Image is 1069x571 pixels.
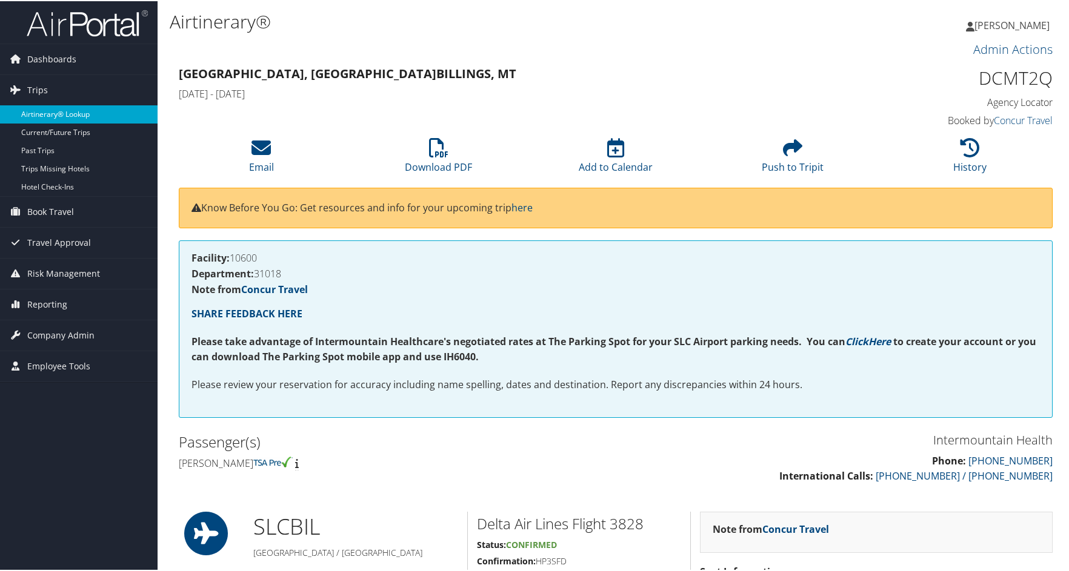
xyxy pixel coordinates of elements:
a: Add to Calendar [579,144,653,173]
span: Reporting [27,288,67,319]
a: Download PDF [405,144,472,173]
h5: HP3SFD [477,554,681,566]
a: Email [249,144,274,173]
h1: DCMT2Q [848,64,1053,90]
strong: Status: [477,538,506,549]
strong: Please take advantage of Intermountain Healthcare's negotiated rates at The Parking Spot for your... [191,334,845,347]
a: Concur Travel [241,282,308,295]
strong: Note from [191,282,308,295]
a: Concur Travel [762,521,829,535]
a: Push to Tripit [762,144,824,173]
strong: Confirmation: [477,554,536,566]
h1: Airtinerary® [170,8,764,33]
p: Please review your reservation for accuracy including name spelling, dates and destination. Repor... [191,376,1040,392]
a: Here [868,334,891,347]
strong: Note from [713,521,829,535]
strong: [GEOGRAPHIC_DATA], [GEOGRAPHIC_DATA] Billings, MT [179,64,516,81]
img: tsa-precheck.png [253,455,293,466]
p: Know Before You Go: Get resources and info for your upcoming trip [191,199,1040,215]
span: Employee Tools [27,350,90,380]
h3: Intermountain Health [625,431,1053,447]
a: [PHONE_NUMBER] [968,453,1053,466]
span: Trips [27,74,48,104]
h5: [GEOGRAPHIC_DATA] / [GEOGRAPHIC_DATA] [253,546,458,558]
strong: Facility: [191,250,230,263]
a: Admin Actions [973,40,1053,56]
span: Confirmed [506,538,557,549]
span: [PERSON_NAME] [974,18,1050,31]
span: Risk Management [27,257,100,288]
a: Click [845,334,868,347]
h4: [DATE] - [DATE] [179,86,830,99]
h4: [PERSON_NAME] [179,455,607,469]
a: [PERSON_NAME] [966,6,1062,42]
strong: International Calls: [779,468,873,481]
span: Company Admin [27,319,95,349]
a: [PHONE_NUMBER] / [PHONE_NUMBER] [876,468,1053,481]
a: here [511,200,533,213]
h4: Agency Locator [848,94,1053,108]
strong: Phone: [932,453,966,466]
h4: Booked by [848,113,1053,126]
strong: Department: [191,266,254,279]
a: Concur Travel [994,113,1053,126]
a: History [953,144,987,173]
h4: 10600 [191,252,1040,262]
h4: 31018 [191,268,1040,277]
h2: Passenger(s) [179,431,607,451]
span: Travel Approval [27,226,91,257]
span: Dashboards [27,43,76,73]
h1: SLC BIL [253,510,458,541]
a: SHARE FEEDBACK HERE [191,306,302,319]
h2: Delta Air Lines Flight 3828 [477,512,681,533]
span: Book Travel [27,196,74,226]
img: airportal-logo.png [27,8,148,36]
